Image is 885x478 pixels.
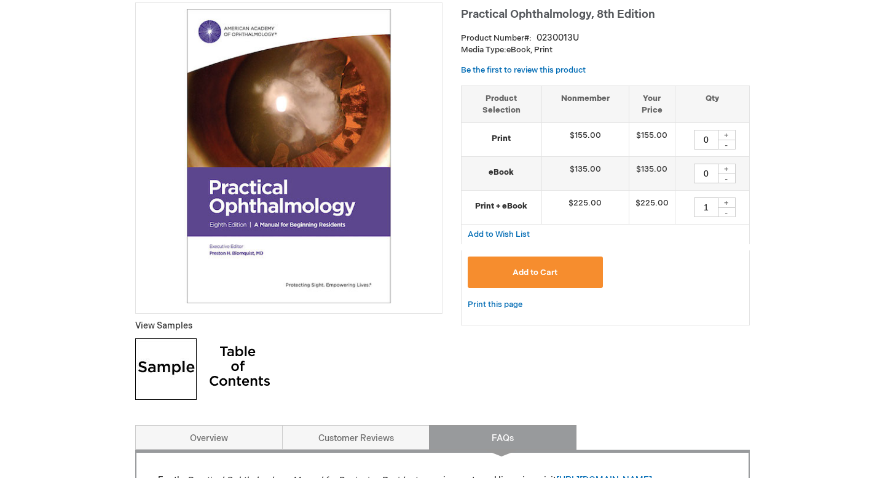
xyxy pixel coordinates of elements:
[468,297,522,313] a: Print this page
[468,257,603,288] button: Add to Cart
[142,9,436,303] img: Practical Ophthalmology, 8th Edition
[135,320,442,332] p: View Samples
[513,268,557,277] span: Add to Cart
[461,44,750,56] p: eBook, Print
[468,133,535,145] strong: Print
[462,86,541,122] th: Product Selection
[135,425,283,450] a: Overview
[461,45,506,55] strong: Media Type:
[461,65,586,75] a: Be the first to review this product
[717,173,736,183] div: -
[541,86,629,122] th: Nonmember
[541,157,629,191] td: $135.00
[629,157,675,191] td: $135.00
[429,425,576,450] a: FAQs
[629,123,675,157] td: $155.00
[468,201,535,212] strong: Print + eBook
[468,229,530,239] a: Add to Wish List
[541,123,629,157] td: $155.00
[135,338,197,400] img: Click to view
[629,191,675,225] td: $225.00
[675,86,749,122] th: Qty
[694,130,718,149] input: Qty
[629,86,675,122] th: Your Price
[468,167,535,178] strong: eBook
[461,33,532,43] strong: Product Number
[282,425,430,450] a: Customer Reviews
[717,164,736,174] div: +
[717,140,736,149] div: -
[537,32,579,44] div: 0230013U
[694,164,718,183] input: Qty
[717,130,736,140] div: +
[461,8,655,21] span: Practical Ophthalmology, 8th Edition
[694,197,718,217] input: Qty
[209,338,270,400] img: Click to view
[541,191,629,225] td: $225.00
[717,197,736,208] div: +
[717,207,736,217] div: -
